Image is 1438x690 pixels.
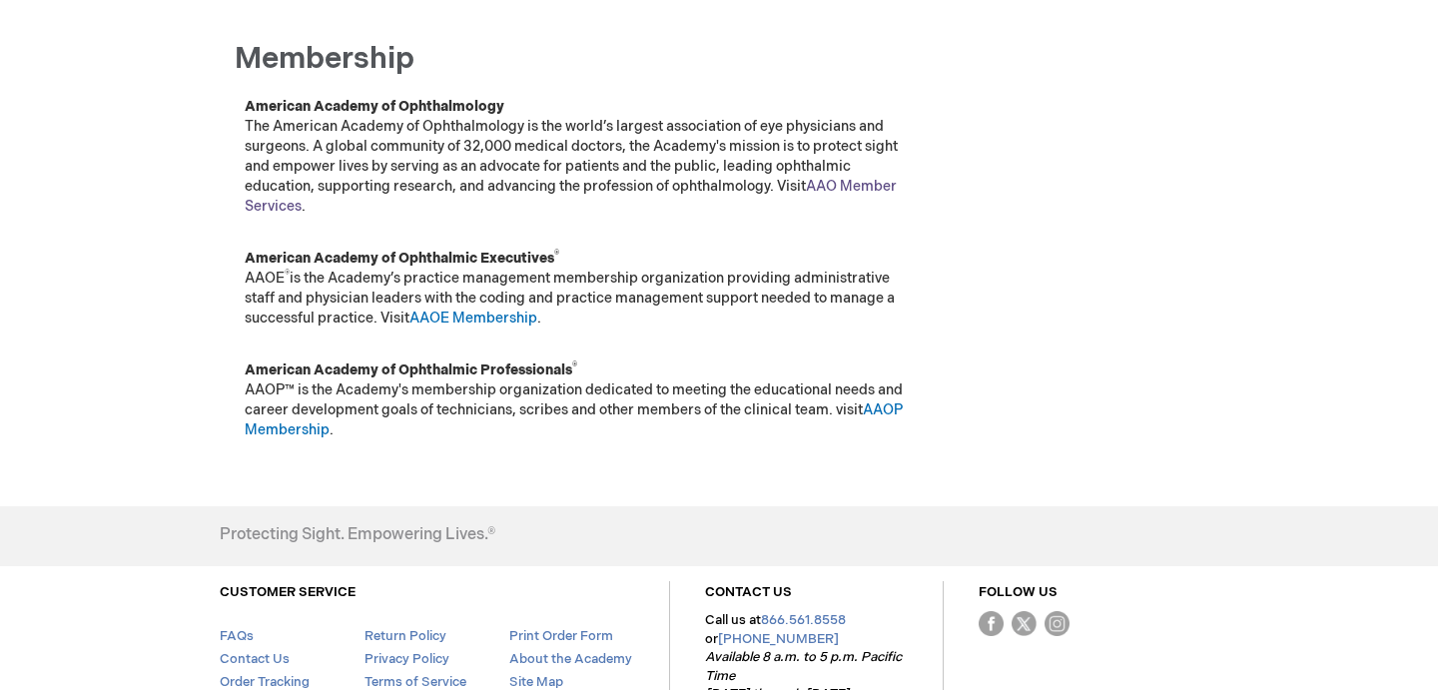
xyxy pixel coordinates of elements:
span: Membership [235,41,414,77]
strong: American Academy of Ophthalmology [245,98,504,115]
a: AAOE Membership [409,310,537,327]
sup: ® [285,269,290,281]
p: AAOP™ is the Academy's membership organization dedicated to meeting the educational needs and car... [245,360,914,440]
a: [PHONE_NUMBER] [718,631,839,647]
a: 866.561.8558 [761,612,846,628]
a: Return Policy [364,628,446,644]
a: Privacy Policy [364,651,449,667]
a: Site Map [509,674,563,690]
sup: ® [572,360,577,372]
img: Facebook [979,611,1004,636]
img: Twitter [1012,611,1037,636]
a: Terms of Service [364,674,466,690]
a: CUSTOMER SERVICE [220,584,356,600]
a: About the Academy [509,651,632,667]
a: Order Tracking [220,674,310,690]
img: instagram [1045,611,1070,636]
p: AAOE is the Academy’s practice management membership organization providing administrative staff ... [245,249,914,329]
strong: American Academy of Ophthalmic Professionals [245,361,577,378]
a: FOLLOW US [979,584,1058,600]
a: Print Order Form [509,628,613,644]
a: FAQs [220,628,254,644]
strong: American Academy of Ophthalmic Executives [245,250,559,267]
p: The American Academy of Ophthalmology is the world’s largest association of eye physicians and su... [245,97,914,217]
h4: Protecting Sight. Empowering Lives.® [220,526,495,544]
sup: ® [554,249,559,261]
a: Contact Us [220,651,290,667]
a: CONTACT US [705,584,792,600]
